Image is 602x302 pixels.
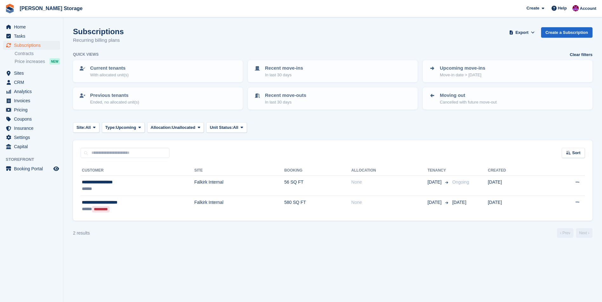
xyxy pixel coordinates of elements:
div: None [351,179,427,186]
span: Home [14,22,52,31]
p: In last 30 days [265,99,306,105]
th: Tenancy [427,166,450,176]
button: Site: All [73,122,99,133]
span: Ongoing [452,179,469,185]
span: Type: [105,124,116,131]
p: Recent move-outs [265,92,306,99]
a: Clear filters [570,52,592,58]
span: Export [515,29,528,36]
span: Create [526,5,539,11]
a: menu [3,69,60,78]
span: Upcoming [116,124,136,131]
span: [DATE] [427,199,443,206]
span: Sites [14,69,52,78]
a: Previous [557,228,573,238]
a: menu [3,105,60,114]
td: 580 SQ FT [284,196,351,216]
button: Export [508,27,536,38]
a: menu [3,142,60,151]
a: menu [3,124,60,133]
p: Moving out [440,92,497,99]
nav: Page [556,228,594,238]
a: Preview store [52,165,60,173]
img: stora-icon-8386f47178a22dfd0bd8f6a31ec36ba5ce8667c1dd55bd0f319d3a0aa187defe.svg [5,4,15,13]
th: Created [488,166,544,176]
span: Unit Status: [210,124,233,131]
th: Booking [284,166,351,176]
a: menu [3,32,60,41]
a: Create a Subscription [541,27,592,38]
h6: Quick views [73,52,99,57]
a: Upcoming move-ins Move-in date > [DATE] [423,61,592,82]
p: Ended, no allocated unit(s) [90,99,139,105]
p: With allocated unit(s) [90,72,129,78]
td: 56 SQ FT [284,176,351,196]
span: Site: [76,124,85,131]
a: menu [3,133,60,142]
span: [DATE] [452,200,466,205]
button: Unit Status: All [206,122,247,133]
th: Site [194,166,284,176]
p: Move-in date > [DATE] [440,72,485,78]
p: Recent move-ins [265,65,303,72]
span: Help [558,5,567,11]
td: Falkirk Internal [194,176,284,196]
a: menu [3,78,60,87]
p: Recurring billing plans [73,37,124,44]
span: Analytics [14,87,52,96]
div: None [351,199,427,206]
span: Storefront [6,156,63,163]
span: CRM [14,78,52,87]
div: 2 results [73,230,90,236]
td: [DATE] [488,196,544,216]
a: menu [3,22,60,31]
span: Tasks [14,32,52,41]
a: Moving out Cancelled with future move-out [423,88,592,109]
button: Allocation: Unallocated [147,122,204,133]
p: Cancelled with future move-out [440,99,497,105]
a: Previous tenants Ended, no allocated unit(s) [74,88,242,109]
span: All [233,124,238,131]
span: Sort [572,150,580,156]
a: Current tenants With allocated unit(s) [74,61,242,82]
th: Allocation [351,166,427,176]
td: Falkirk Internal [194,196,284,216]
a: Next [576,228,592,238]
a: Contracts [15,51,60,57]
p: Current tenants [90,65,129,72]
span: Coupons [14,115,52,123]
button: Type: Upcoming [102,122,145,133]
p: In last 30 days [265,72,303,78]
span: All [85,124,91,131]
a: menu [3,115,60,123]
a: menu [3,96,60,105]
a: [PERSON_NAME] Storage [17,3,85,14]
a: menu [3,164,60,173]
a: Price increases NEW [15,58,60,65]
span: Capital [14,142,52,151]
span: Booking Portal [14,164,52,173]
span: Settings [14,133,52,142]
span: Insurance [14,124,52,133]
span: Account [580,5,596,12]
p: Upcoming move-ins [440,65,485,72]
img: Audra Whitelaw [572,5,579,11]
a: menu [3,41,60,50]
td: [DATE] [488,176,544,196]
span: Price increases [15,59,45,65]
div: NEW [50,58,60,65]
span: Invoices [14,96,52,105]
a: Recent move-ins In last 30 days [248,61,417,82]
span: Pricing [14,105,52,114]
a: menu [3,87,60,96]
h1: Subscriptions [73,27,124,36]
a: Recent move-outs In last 30 days [248,88,417,109]
th: Customer [81,166,194,176]
span: Subscriptions [14,41,52,50]
span: Unallocated [172,124,195,131]
span: Allocation: [151,124,172,131]
span: [DATE] [427,179,443,186]
p: Previous tenants [90,92,139,99]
